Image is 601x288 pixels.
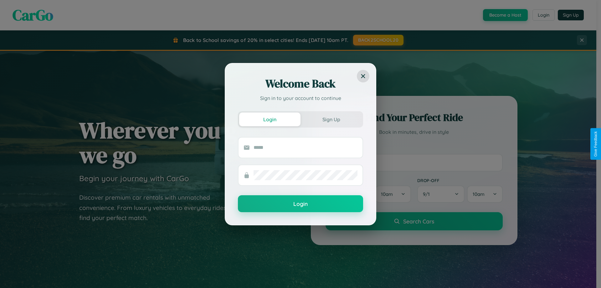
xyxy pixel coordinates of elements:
[238,76,363,91] h2: Welcome Back
[239,113,300,126] button: Login
[593,131,598,157] div: Give Feedback
[300,113,362,126] button: Sign Up
[238,94,363,102] p: Sign in to your account to continue
[238,195,363,212] button: Login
